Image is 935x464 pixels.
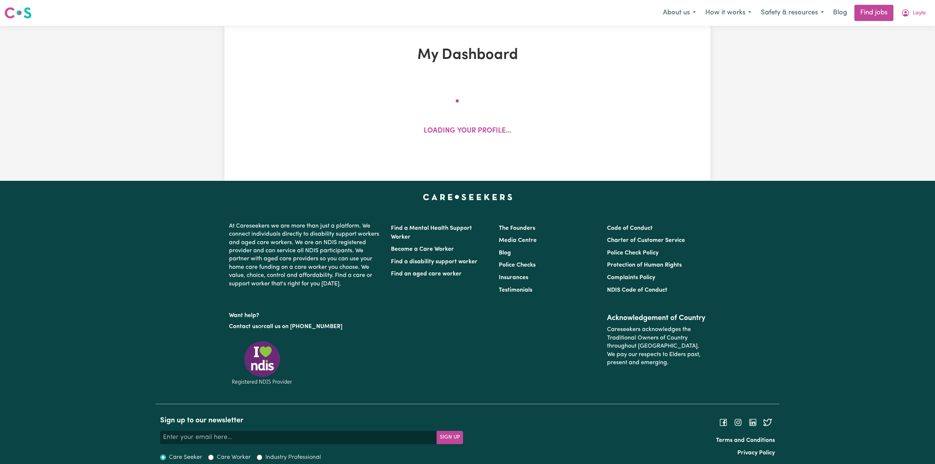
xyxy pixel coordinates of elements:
a: Careseekers logo [4,4,32,21]
a: The Founders [499,225,535,231]
p: Careseekers acknowledges the Traditional Owners of Country throughout [GEOGRAPHIC_DATA]. We pay o... [607,323,706,370]
a: Careseekers home page [423,194,512,200]
button: Subscribe [437,431,463,444]
a: call us on [PHONE_NUMBER] [264,324,342,330]
p: At Careseekers we are more than just a platform. We connect individuals directly to disability su... [229,219,382,291]
p: Loading your profile... [424,126,511,137]
label: Care Seeker [169,453,202,462]
a: Follow Careseekers on LinkedIn [748,419,757,425]
a: Privacy Policy [737,450,775,456]
p: Want help? [229,309,382,320]
input: Enter your email here... [160,431,437,444]
a: Testimonials [499,287,532,293]
span: Layla [913,9,926,17]
a: Follow Careseekers on Facebook [719,419,728,425]
p: or [229,320,382,334]
a: Follow Careseekers on Instagram [734,419,742,425]
h2: Sign up to our newsletter [160,416,463,425]
h2: Acknowledgement of Country [607,314,706,323]
a: Follow Careseekers on Twitter [763,419,772,425]
a: Media Centre [499,238,537,243]
img: Registered NDIS provider [229,340,295,386]
button: Safety & resources [756,5,829,21]
button: How it works [701,5,756,21]
a: Charter of Customer Service [607,238,685,243]
a: Protection of Human Rights [607,262,682,268]
a: Find jobs [854,5,893,21]
a: Contact us [229,324,258,330]
a: Complaints Policy [607,275,655,281]
a: Blog [499,250,511,256]
a: Find a Mental Health Support Worker [391,225,472,240]
a: Become a Care Worker [391,246,454,252]
a: Police Checks [499,262,536,268]
label: Care Worker [217,453,251,462]
button: My Account [896,5,931,21]
button: About us [658,5,701,21]
a: Find a disability support worker [391,259,477,265]
a: Terms and Conditions [716,437,775,443]
a: Blog [829,5,851,21]
a: Police Check Policy [607,250,659,256]
a: NDIS Code of Conduct [607,287,667,293]
h1: My Dashboard [310,46,625,64]
a: Find an aged care worker [391,271,462,277]
a: Code of Conduct [607,225,653,231]
img: Careseekers logo [4,6,32,20]
a: Insurances [499,275,528,281]
label: Industry Professional [265,453,321,462]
